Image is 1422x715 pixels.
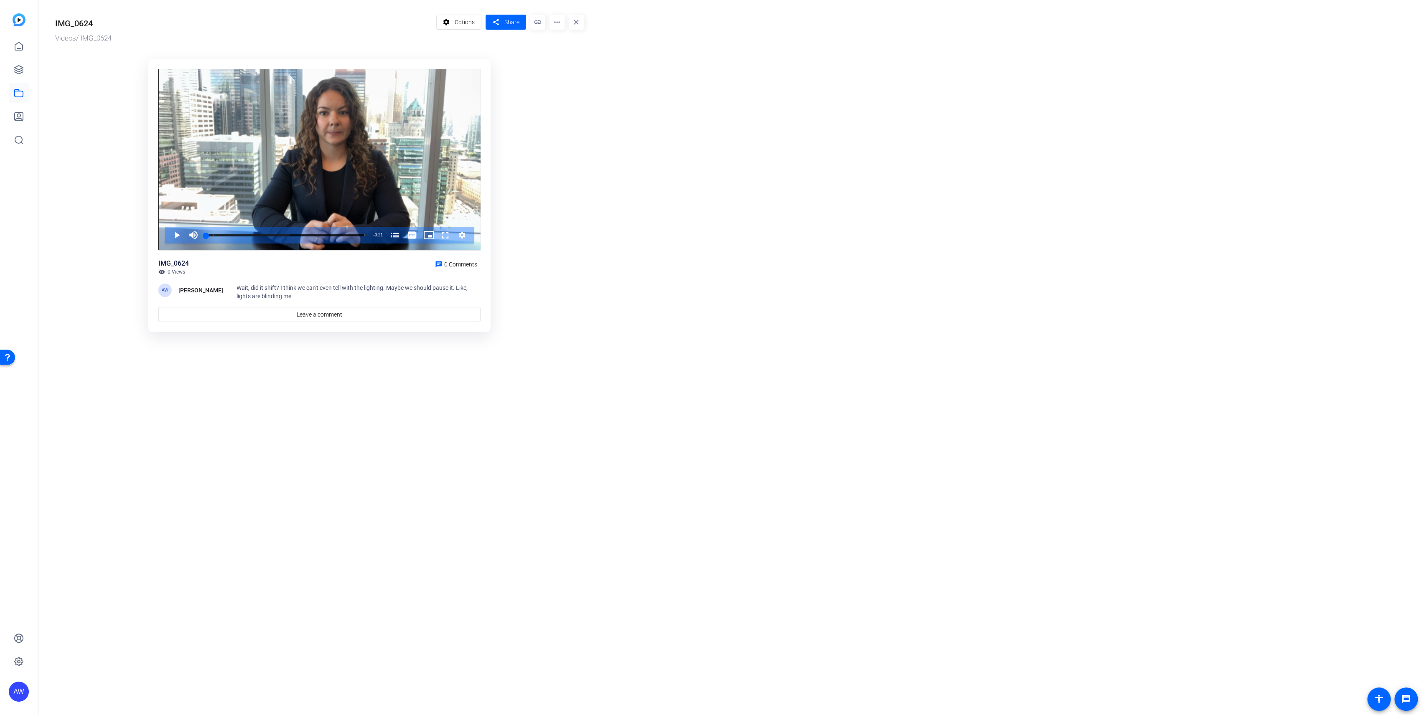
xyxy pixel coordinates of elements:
mat-icon: share [491,17,501,28]
span: Leave a comment [297,310,342,319]
div: IMG_0624 [55,17,93,30]
mat-icon: more_horiz [549,15,565,30]
button: Mute [185,227,202,243]
div: / IMG_0624 [55,33,432,44]
div: Video Player [158,69,481,251]
span: Wait, did it shift? I think we can't even tell with the lighting. Maybe we should pause it. Like,... [237,284,468,299]
div: Progress Bar [206,234,365,236]
div: AW [9,682,29,702]
span: 0 Comments [444,261,477,268]
a: Videos [55,34,76,42]
span: 0:21 [375,233,383,237]
a: Leave a comment [158,307,481,322]
span: - [373,233,374,237]
img: blue-gradient.svg [13,13,25,26]
mat-icon: close [569,15,584,30]
span: Options [455,14,475,30]
a: 0 Comments [432,259,481,269]
span: Share [504,18,519,27]
mat-icon: accessibility [1374,694,1384,704]
button: Picture-in-Picture [420,227,437,243]
button: Options [436,15,482,30]
button: Play [168,227,185,243]
button: Fullscreen [437,227,454,243]
mat-icon: settings [441,14,452,30]
button: Chapters [387,227,404,243]
div: IMG_0624 [158,259,189,269]
span: 0 Views [168,269,185,275]
div: [PERSON_NAME] [178,285,223,295]
div: AW [158,284,172,297]
mat-icon: message [1401,694,1411,704]
button: Captions [404,227,420,243]
mat-icon: link [530,15,545,30]
mat-icon: chat [435,261,443,268]
button: Share [486,15,526,30]
mat-icon: visibility [158,269,165,275]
